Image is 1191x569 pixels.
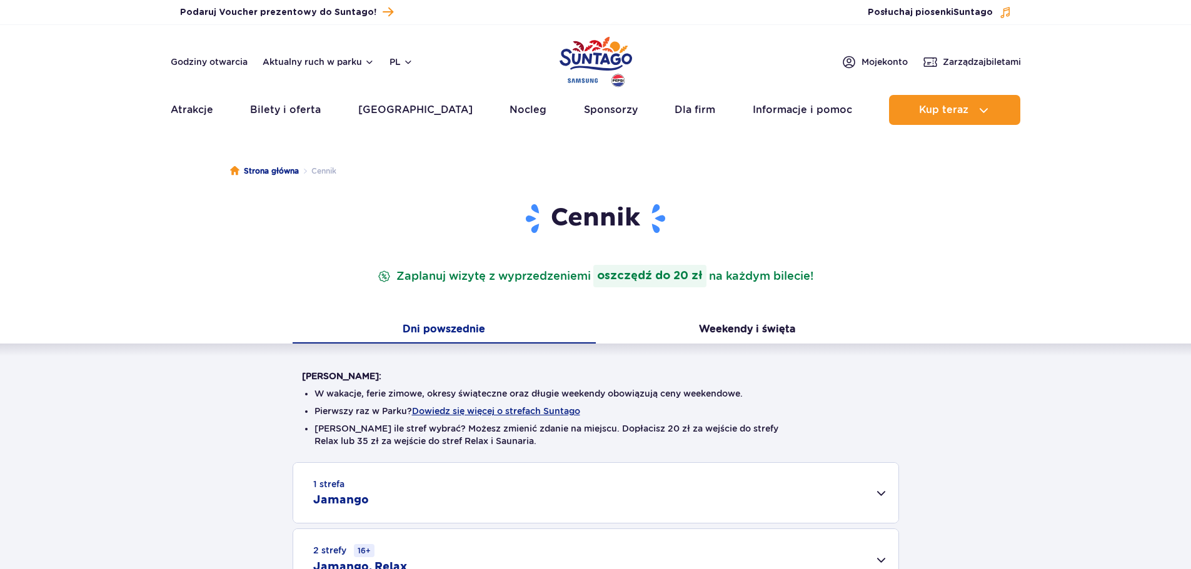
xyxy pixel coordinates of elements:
a: Dla firm [675,95,715,125]
a: Atrakcje [171,95,213,125]
a: Nocleg [510,95,546,125]
span: Posłuchaj piosenki [868,6,993,19]
h1: Cennik [302,202,890,235]
li: Cennik [299,165,336,177]
strong: oszczędź do 20 zł [593,265,706,287]
a: Informacje i pomoc [753,95,852,125]
li: Pierwszy raz w Parku? [314,405,877,417]
span: Moje konto [862,56,908,68]
button: Weekendy i święta [596,317,899,344]
p: Zaplanuj wizytę z wyprzedzeniem na każdym bilecie! [375,265,816,287]
button: Posłuchaj piosenkiSuntago [868,6,1012,19]
button: Dowiedz się więcej o strefach Suntago [412,406,580,416]
button: Dni powszednie [293,317,596,344]
a: Mojekonto [842,54,908,69]
h2: Jamango [313,493,369,508]
button: Kup teraz [889,95,1020,125]
li: W wakacje, ferie zimowe, okresy świąteczne oraz długie weekendy obowiązują ceny weekendowe. [314,387,877,400]
small: 16+ [354,544,374,557]
li: [PERSON_NAME] ile stref wybrać? Możesz zmienić zdanie na miejscu. Dopłacisz 20 zł za wejście do s... [314,422,877,447]
button: pl [389,56,413,68]
span: Suntago [953,8,993,17]
a: Park of Poland [560,31,632,89]
a: Podaruj Voucher prezentowy do Suntago! [180,4,393,21]
small: 2 strefy [313,544,374,557]
a: Bilety i oferta [250,95,321,125]
strong: [PERSON_NAME]: [302,371,381,381]
button: Aktualny ruch w parku [263,57,374,67]
span: Zarządzaj biletami [943,56,1021,68]
a: Zarządzajbiletami [923,54,1021,69]
span: Kup teraz [919,104,968,116]
a: Sponsorzy [584,95,638,125]
a: [GEOGRAPHIC_DATA] [358,95,473,125]
span: Podaruj Voucher prezentowy do Suntago! [180,6,376,19]
small: 1 strefa [313,478,344,490]
a: Godziny otwarcia [171,56,248,68]
a: Strona główna [230,165,299,177]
